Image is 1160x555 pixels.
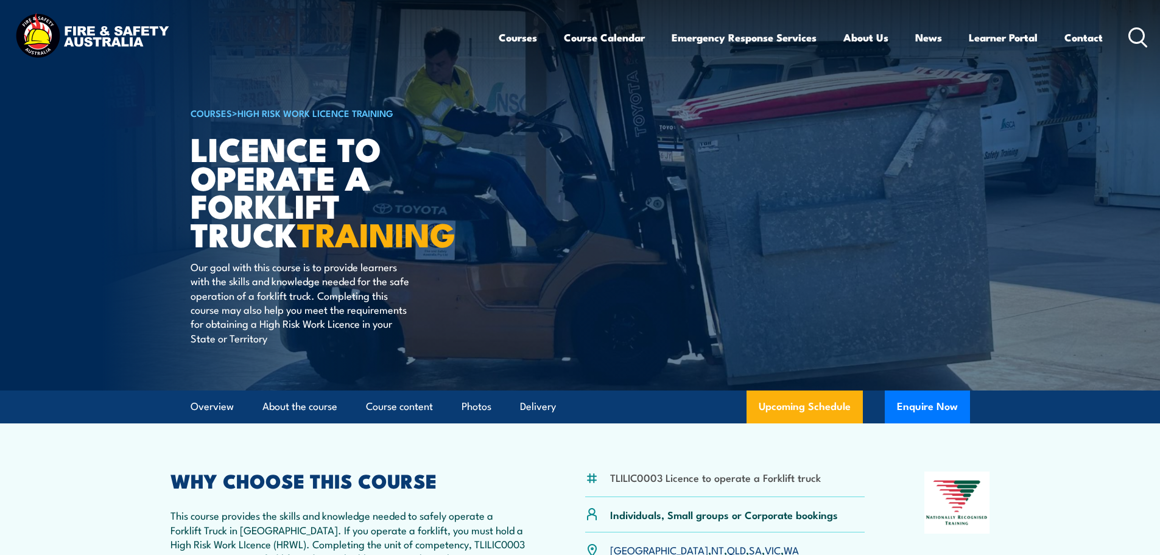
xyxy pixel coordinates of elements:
h2: WHY CHOOSE THIS COURSE [170,472,526,489]
a: Delivery [520,391,556,423]
a: Emergency Response Services [672,21,817,54]
a: High Risk Work Licence Training [237,106,393,119]
a: Upcoming Schedule [747,391,863,423]
a: COURSES [191,106,232,119]
a: About Us [843,21,888,54]
button: Enquire Now [885,391,970,423]
p: Individuals, Small groups or Corporate bookings [610,507,838,521]
a: Overview [191,391,234,423]
a: About the course [262,391,337,423]
a: News [915,21,942,54]
a: Course Calendar [564,21,645,54]
h6: > [191,105,491,120]
a: Photos [462,391,491,423]
a: Contact [1064,21,1103,54]
p: Our goal with this course is to provide learners with the skills and knowledge needed for the saf... [191,260,413,345]
a: Courses [499,21,537,54]
h1: Licence to operate a forklift truck [191,134,491,248]
li: TLILIC0003 Licence to operate a Forklift truck [610,470,821,484]
img: Nationally Recognised Training logo. [924,472,990,534]
a: Course content [366,391,433,423]
a: Learner Portal [969,21,1038,54]
strong: TRAINING [297,208,455,258]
